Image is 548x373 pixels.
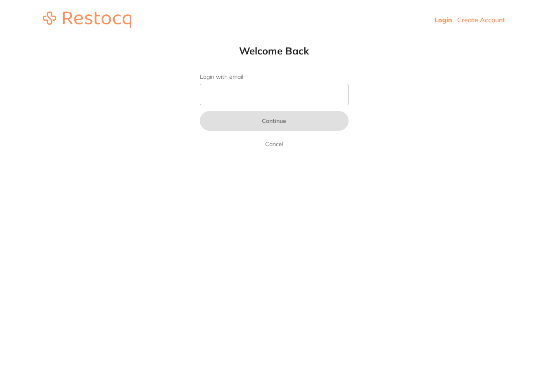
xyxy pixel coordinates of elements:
[457,16,505,24] a: Create Account
[434,16,452,24] a: Login
[43,12,131,28] img: restocq_logo.svg
[183,45,365,57] h1: Welcome Back
[200,73,349,80] label: Login with email
[263,139,285,149] a: Cancel
[200,111,349,131] button: Continue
